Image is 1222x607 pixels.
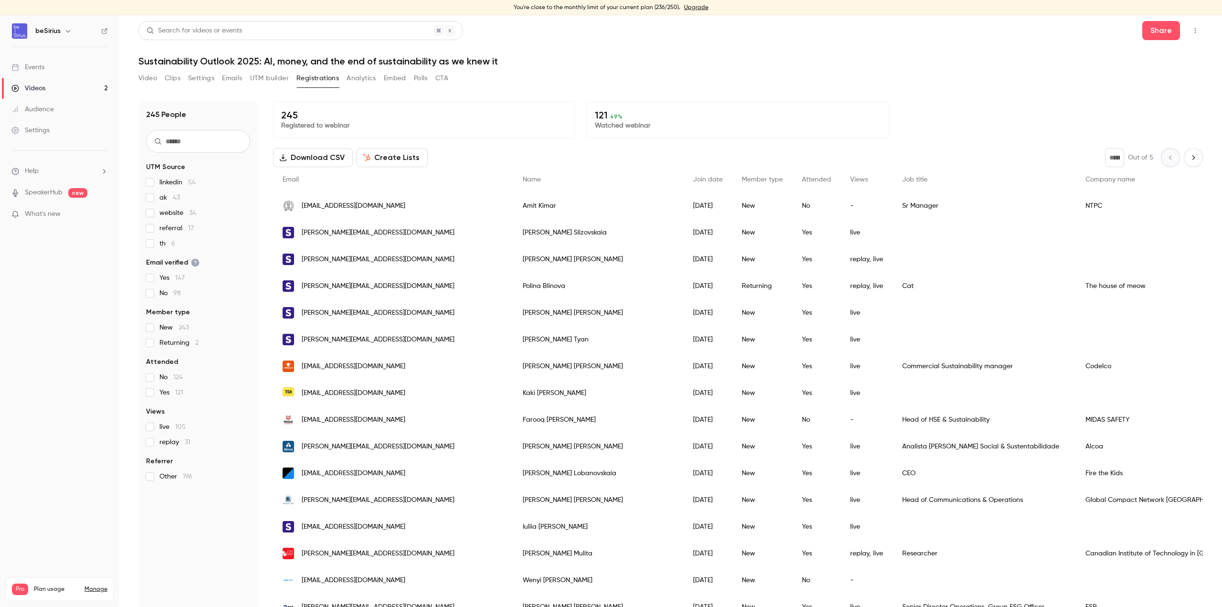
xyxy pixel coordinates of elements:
span: 121 [175,389,183,396]
span: 243 [179,324,189,331]
div: Yes [792,433,841,460]
span: live [159,422,186,432]
div: Polina Blinova [513,273,684,299]
img: midassafety.com [283,414,294,426]
div: CEO [893,460,1076,487]
div: [PERSON_NAME] [PERSON_NAME] [513,433,684,460]
button: Emails [222,71,242,86]
div: - [841,406,893,433]
button: UTM builder [250,71,289,86]
span: [PERSON_NAME][EMAIL_ADDRESS][DOMAIN_NAME] [302,255,454,265]
div: Yes [792,326,841,353]
div: live [841,380,893,406]
span: [PERSON_NAME][EMAIL_ADDRESS][DOMAIN_NAME] [302,442,454,452]
div: Settings [11,126,50,135]
div: [DATE] [684,460,732,487]
span: Email [283,176,299,183]
span: Yes [159,388,183,397]
span: new [68,188,87,198]
div: Cat [893,273,1076,299]
div: Yes [792,487,841,513]
div: Analista [PERSON_NAME] Social & Sustentabilidade [893,433,1076,460]
div: Yes [792,540,841,567]
span: Returning [159,338,199,348]
div: New [732,353,792,380]
span: linkedin [159,178,196,187]
div: Yes [792,353,841,380]
span: Plan usage [34,586,79,593]
span: 54 [188,179,196,186]
div: live [841,353,893,380]
img: globalcompactusa.org [283,494,294,506]
div: No [792,406,841,433]
div: Kaki [PERSON_NAME] [513,380,684,406]
span: [EMAIL_ADDRESS][DOMAIN_NAME] [302,575,405,586]
p: Watched webinar [595,121,881,130]
span: 196 [183,473,192,480]
div: [PERSON_NAME] Mulita [513,540,684,567]
span: Email verified [146,258,200,267]
div: Yes [792,460,841,487]
div: New [732,487,792,513]
div: live [841,487,893,513]
div: replay, live [841,273,893,299]
span: [EMAIL_ADDRESS][DOMAIN_NAME] [302,201,405,211]
span: replay [159,437,190,447]
div: [PERSON_NAME] [PERSON_NAME] [513,299,684,326]
span: 17 [188,225,194,232]
span: Name [523,176,541,183]
span: 124 [173,374,183,381]
li: help-dropdown-opener [11,166,108,176]
span: 147 [175,275,185,281]
div: [DATE] [684,513,732,540]
h1: 245 People [146,109,186,120]
div: - [841,192,893,219]
div: [DATE] [684,380,732,406]
div: Search for videos or events [147,26,242,36]
div: live [841,433,893,460]
span: Help [25,166,39,176]
button: Video [138,71,157,86]
div: replay, live [841,246,893,273]
span: [EMAIL_ADDRESS][DOMAIN_NAME] [302,415,405,425]
span: [EMAIL_ADDRESS][DOMAIN_NAME] [302,469,405,479]
div: Audience [11,105,54,114]
span: [PERSON_NAME][EMAIL_ADDRESS][DOMAIN_NAME] [302,495,454,505]
span: New [159,323,189,332]
div: Yes [792,380,841,406]
button: Registrations [296,71,339,86]
img: besirius.io [283,280,294,292]
section: facet-groups [146,162,250,481]
img: iitbombay.org [283,200,294,212]
div: Researcher [893,540,1076,567]
h1: Sustainability Outlook 2025: AI, money, and the end of sustainability as we knew it [138,55,1203,67]
span: No [159,288,181,298]
div: live [841,299,893,326]
button: Download CSV [273,148,353,167]
div: Sr Manager [893,192,1076,219]
div: New [732,219,792,246]
div: [DATE] [684,433,732,460]
p: Out of 5 [1128,153,1153,162]
p: 121 [595,109,881,121]
span: 49 % [610,113,622,120]
div: [PERSON_NAME] [PERSON_NAME] [513,246,684,273]
span: What's new [25,209,61,219]
span: Attended [802,176,831,183]
div: New [732,513,792,540]
img: besirius.io [283,334,294,345]
div: New [732,406,792,433]
div: [PERSON_NAME] [PERSON_NAME] [513,487,684,513]
div: Yes [792,299,841,326]
div: live [841,219,893,246]
div: [DATE] [684,487,732,513]
div: live [841,460,893,487]
button: Embed [384,71,406,86]
img: firethekids.com [283,468,294,479]
span: Pro [12,584,28,595]
button: Clips [165,71,180,86]
div: live [841,513,893,540]
span: No [159,373,183,382]
div: live [841,326,893,353]
span: 43 [173,194,180,201]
